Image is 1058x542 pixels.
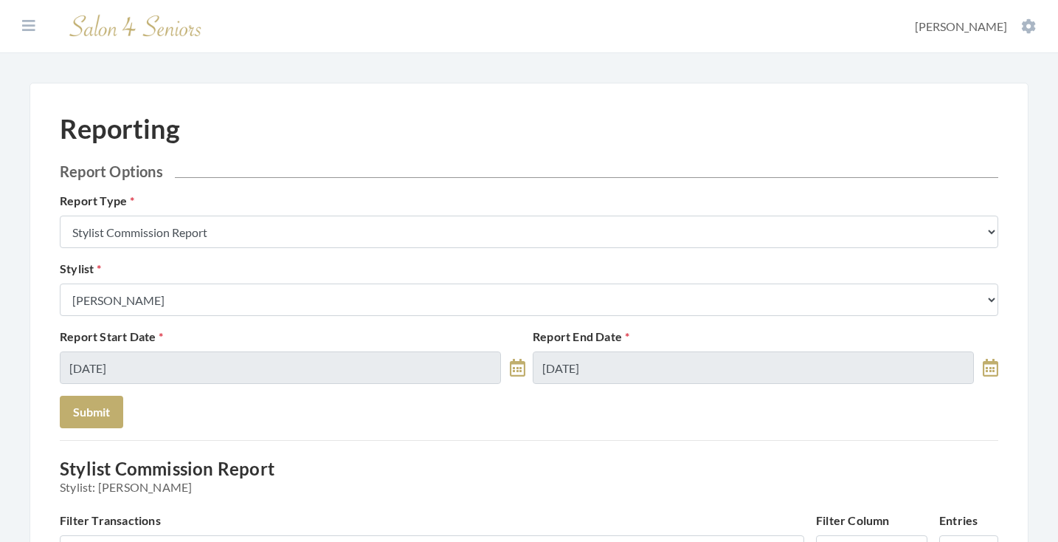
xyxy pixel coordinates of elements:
input: Select Date [533,351,974,384]
label: Filter Transactions [60,512,161,529]
button: Submit [60,396,123,428]
label: Report Type [60,192,134,210]
button: [PERSON_NAME] [910,18,1040,35]
label: Report Start Date [60,328,164,346]
label: Entries [939,512,978,529]
label: Stylist [60,260,102,278]
h3: Stylist Commission Report [60,459,998,494]
a: toggle [510,351,525,384]
span: Stylist: [PERSON_NAME] [60,480,998,494]
span: [PERSON_NAME] [915,19,1007,33]
h1: Reporting [60,113,180,145]
a: toggle [983,351,998,384]
label: Filter Column [816,512,890,529]
label: Report End Date [533,328,629,346]
h2: Report Options [60,162,998,180]
img: Salon 4 Seniors [62,9,210,44]
input: Select Date [60,351,501,384]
